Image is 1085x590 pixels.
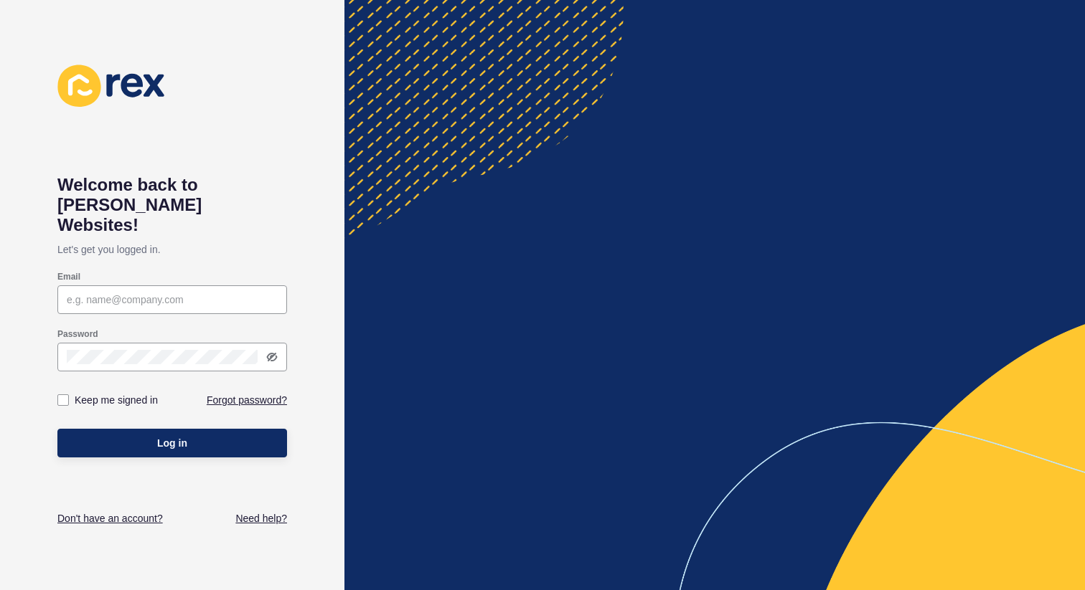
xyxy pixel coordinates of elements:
a: Forgot password? [207,393,287,407]
p: Let's get you logged in. [57,235,287,264]
label: Keep me signed in [75,393,158,407]
button: Log in [57,429,287,457]
label: Password [57,328,98,340]
input: e.g. name@company.com [67,292,278,307]
a: Need help? [235,511,287,525]
span: Log in [157,436,187,450]
label: Email [57,271,80,282]
h1: Welcome back to [PERSON_NAME] Websites! [57,175,287,235]
a: Don't have an account? [57,511,163,525]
